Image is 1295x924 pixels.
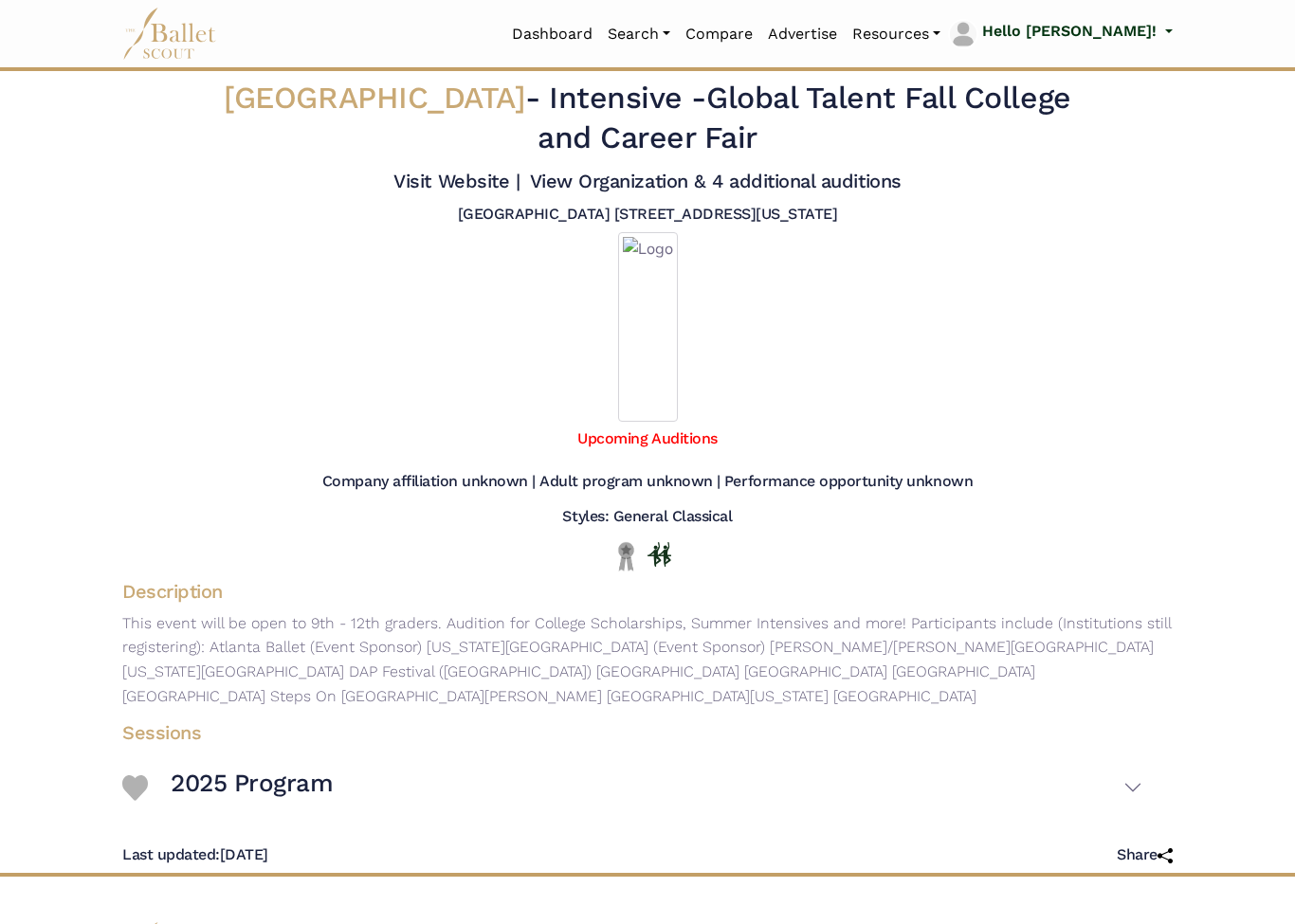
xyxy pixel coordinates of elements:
img: profile picture [950,21,976,47]
h5: [DATE] [122,845,268,865]
h4: Sessions [107,720,1158,745]
span: Intensive - [549,80,706,116]
button: 2025 Program [171,760,1142,815]
h5: Company affiliation unknown | [322,472,536,492]
h4: Description [107,579,1188,604]
img: Local [614,541,638,571]
a: Dashboard [504,14,600,54]
a: Visit Website | [393,170,520,192]
h5: Share [1117,845,1173,865]
a: Compare [678,14,760,54]
p: Hello [PERSON_NAME]! [982,19,1157,44]
p: This event will be open to 9th - 12th graders. Audition for College Scholarships, Summer Intensiv... [107,611,1188,708]
span: Last updated: [122,845,220,863]
img: Logo [618,232,678,422]
img: In Person [647,542,671,567]
a: Advertise [760,14,845,54]
a: Resources [845,14,948,54]
h5: Styles: General Classical [562,507,732,527]
h5: Performance opportunity unknown [724,472,973,492]
span: [GEOGRAPHIC_DATA] [224,80,525,116]
h5: [GEOGRAPHIC_DATA] [STREET_ADDRESS][US_STATE] [458,205,838,225]
a: profile picture Hello [PERSON_NAME]! [948,19,1173,49]
a: View Organization & 4 additional auditions [530,170,902,192]
img: Heart [122,775,148,801]
h2: - Global Talent Fall College and Career Fair [212,79,1083,157]
h5: Adult program unknown | [539,472,720,492]
h3: 2025 Program [171,768,333,800]
a: Upcoming Auditions [577,429,717,447]
a: Search [600,14,678,54]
